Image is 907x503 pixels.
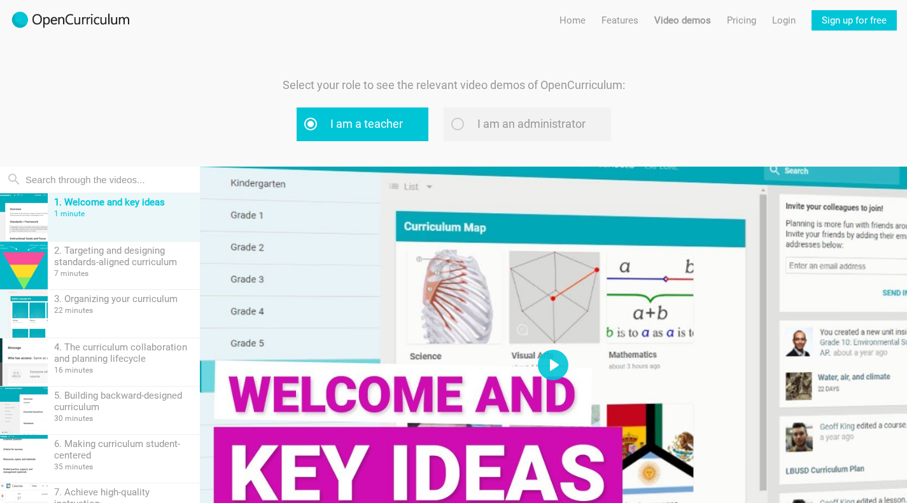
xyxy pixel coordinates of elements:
[54,462,193,471] div: 35 minutes
[601,10,638,31] a: Features
[54,269,193,278] div: 7 minutes
[54,293,193,305] div: 3. Organizing your curriculum
[54,341,193,364] div: 4. The curriculum collaboration and planning lifecycle
[54,209,193,218] div: 1 minute
[772,10,796,31] a: Login
[10,10,131,31] img: 2017-logo-m.png
[54,438,193,461] div: 6. Making curriculum student-centered
[54,366,193,375] div: 16 minutes
[54,196,193,208] div: 1. Welcome and key ideas
[444,107,611,141] label: I am an administrator
[538,350,568,380] button: Play, 1. Welcome and key ideas
[812,10,897,31] a: Sign up for free
[559,10,586,31] a: Home
[297,107,428,141] label: I am a teacher
[54,245,193,268] div: 2. Targeting and designing standards-aligned curriculum
[54,306,193,315] div: 22 minutes
[54,414,193,423] div: 30 minutes
[244,76,664,95] p: Select your role to see the relevant video demos of OpenCurriculum:
[654,10,711,31] a: Video demos
[727,10,756,31] a: Pricing
[54,390,193,413] div: 5. Building backward-designed curriculum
